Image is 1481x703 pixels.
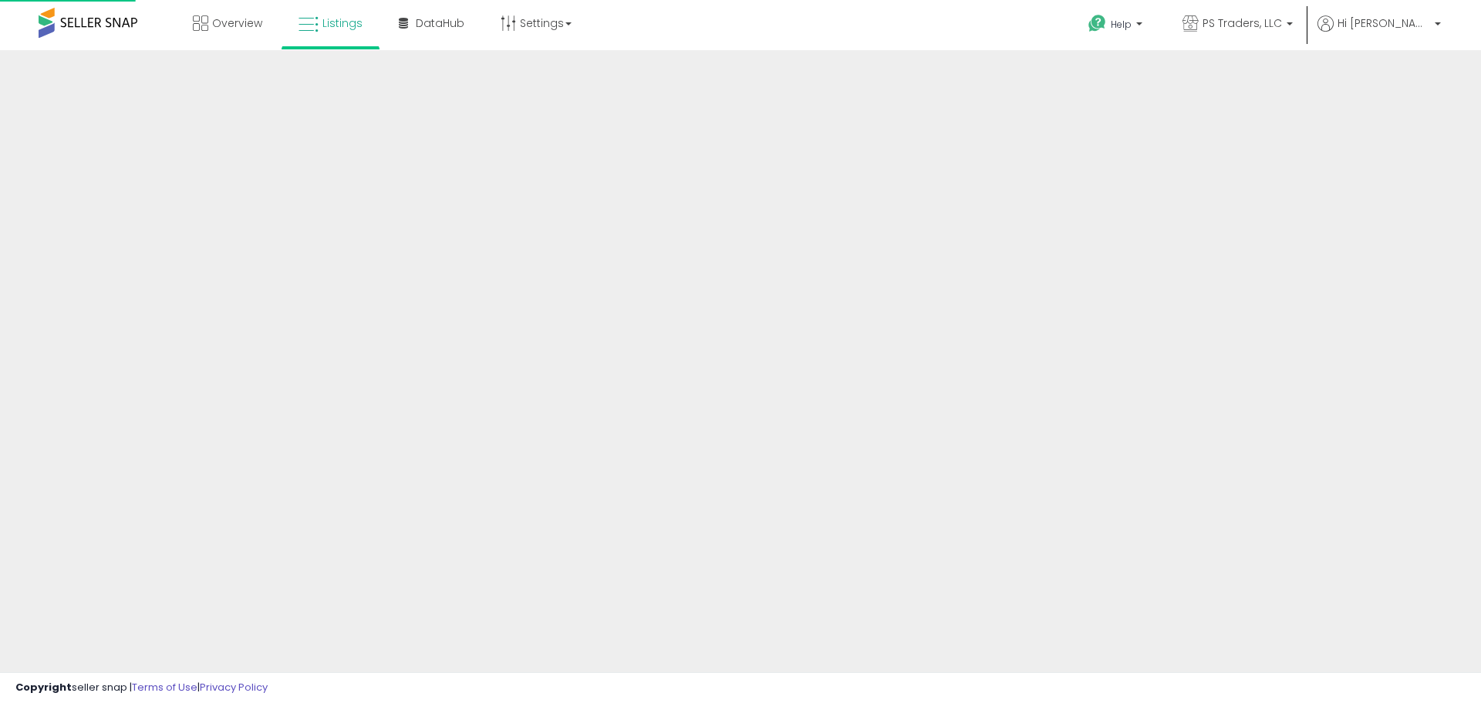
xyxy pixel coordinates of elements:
span: Listings [322,15,363,31]
a: Privacy Policy [200,680,268,695]
span: Hi [PERSON_NAME] [1338,15,1430,31]
span: Overview [212,15,262,31]
a: Hi [PERSON_NAME] [1317,15,1441,50]
a: Terms of Use [132,680,197,695]
span: DataHub [416,15,464,31]
div: seller snap | | [15,681,268,695]
span: PS Traders, LLC [1203,15,1282,31]
strong: Copyright [15,680,72,695]
i: Get Help [1088,14,1107,33]
span: Help [1111,18,1132,31]
a: Help [1076,2,1158,50]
